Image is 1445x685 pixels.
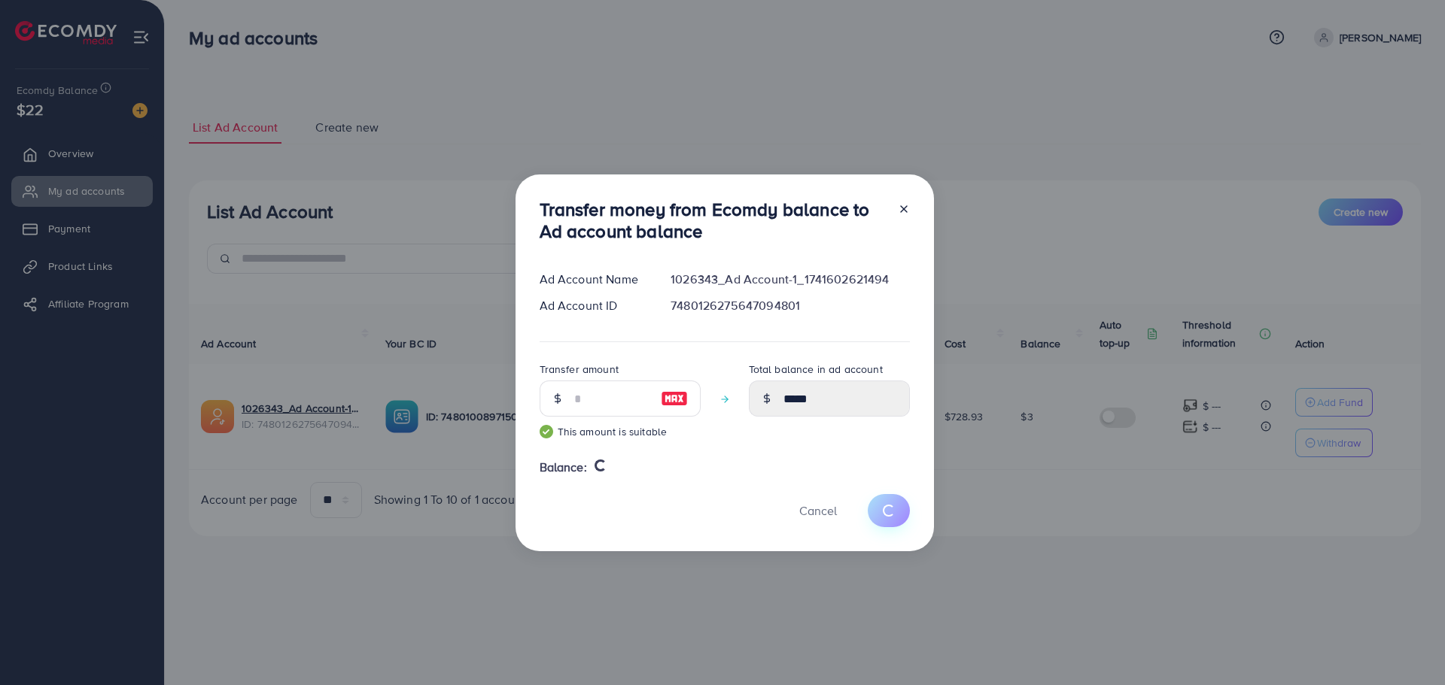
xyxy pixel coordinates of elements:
[540,199,886,242] h3: Transfer money from Ecomdy balance to Ad account balance
[799,502,837,519] span: Cancel
[540,425,553,438] img: guide
[659,297,921,314] div: 7480126275647094801
[528,271,659,288] div: Ad Account Name
[659,271,921,288] div: 1026343_Ad Account-1_1741602621494
[780,494,856,526] button: Cancel
[1381,617,1434,674] iframe: Chat
[540,459,587,476] span: Balance:
[749,362,883,377] label: Total balance in ad account
[661,389,688,408] img: image
[528,297,659,314] div: Ad Account ID
[540,424,701,439] small: This amount is suitable
[540,362,619,377] label: Transfer amount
